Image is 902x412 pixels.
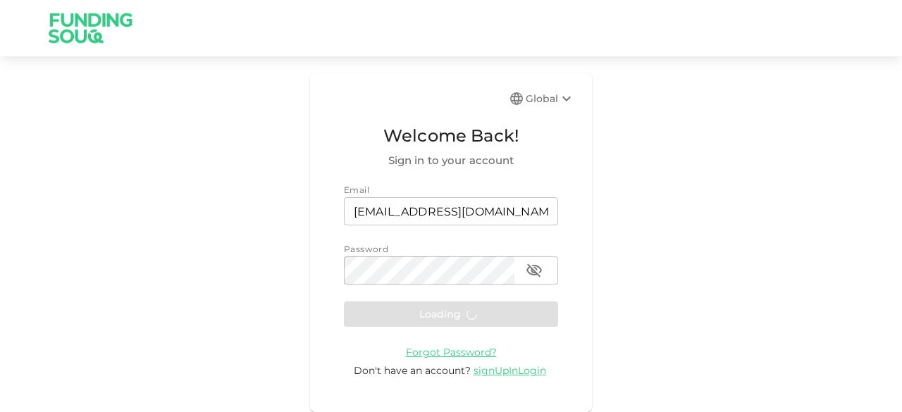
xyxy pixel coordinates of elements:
[344,197,558,225] input: email
[406,345,497,358] a: Forgot Password?
[344,123,558,149] span: Welcome Back!
[526,90,575,107] div: Global
[474,364,546,377] span: signUpInLogin
[344,244,388,254] span: Password
[344,256,514,285] input: password
[344,185,369,195] span: Email
[354,364,471,377] span: Don't have an account?
[344,152,558,169] span: Sign in to your account
[406,346,497,358] span: Forgot Password?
